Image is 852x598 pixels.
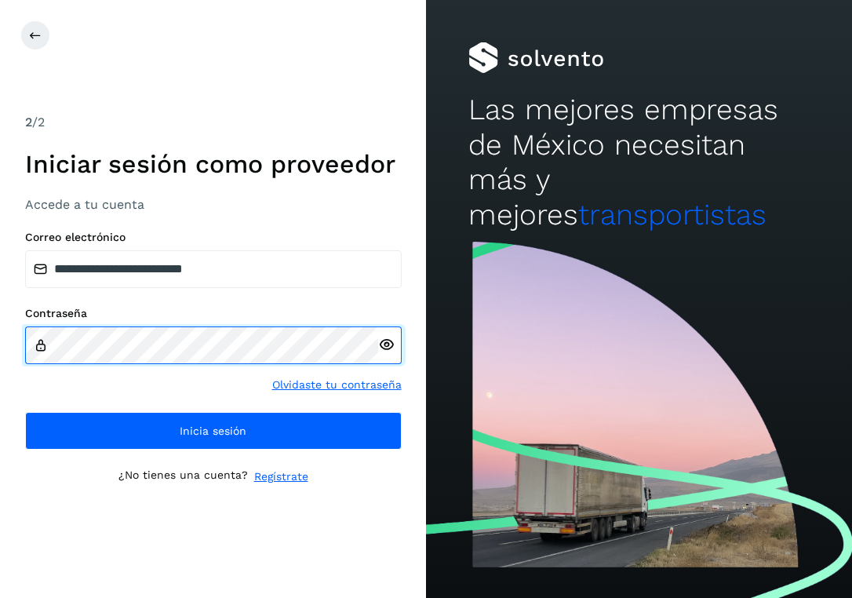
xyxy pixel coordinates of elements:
[468,93,809,232] h2: Las mejores empresas de México necesitan más y mejores
[578,198,766,232] span: transportistas
[180,425,246,436] span: Inicia sesión
[254,469,308,485] a: Regístrate
[25,115,32,129] span: 2
[25,149,402,179] h1: Iniciar sesión como proveedor
[25,197,402,212] h3: Accede a tu cuenta
[25,307,402,320] label: Contraseña
[25,412,402,450] button: Inicia sesión
[25,231,402,244] label: Correo electrónico
[118,469,248,485] p: ¿No tienes una cuenta?
[272,377,402,393] a: Olvidaste tu contraseña
[25,113,402,132] div: /2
